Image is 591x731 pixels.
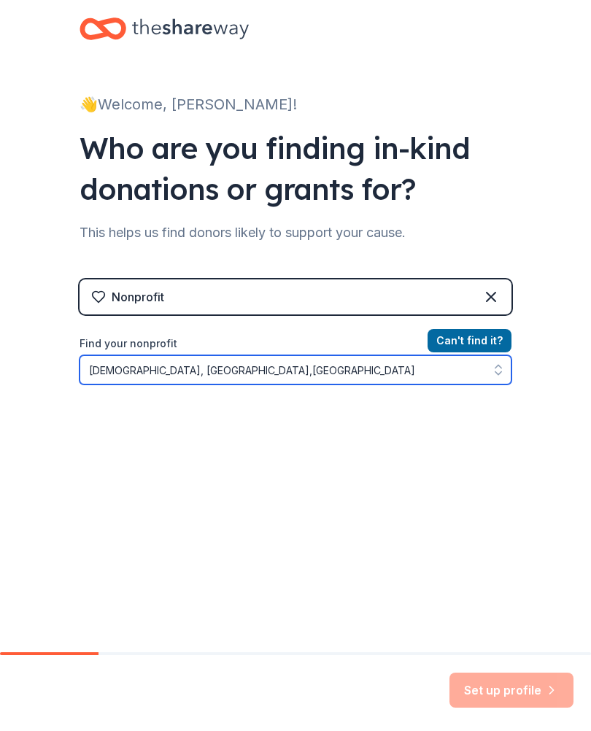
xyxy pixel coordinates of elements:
[80,335,511,352] label: Find your nonprofit
[428,329,511,352] button: Can't find it?
[80,93,511,116] div: 👋 Welcome, [PERSON_NAME]!
[80,221,511,244] div: This helps us find donors likely to support your cause.
[80,128,511,209] div: Who are you finding in-kind donations or grants for?
[80,355,511,384] input: Search by name, EIN, or city
[112,288,164,306] div: Nonprofit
